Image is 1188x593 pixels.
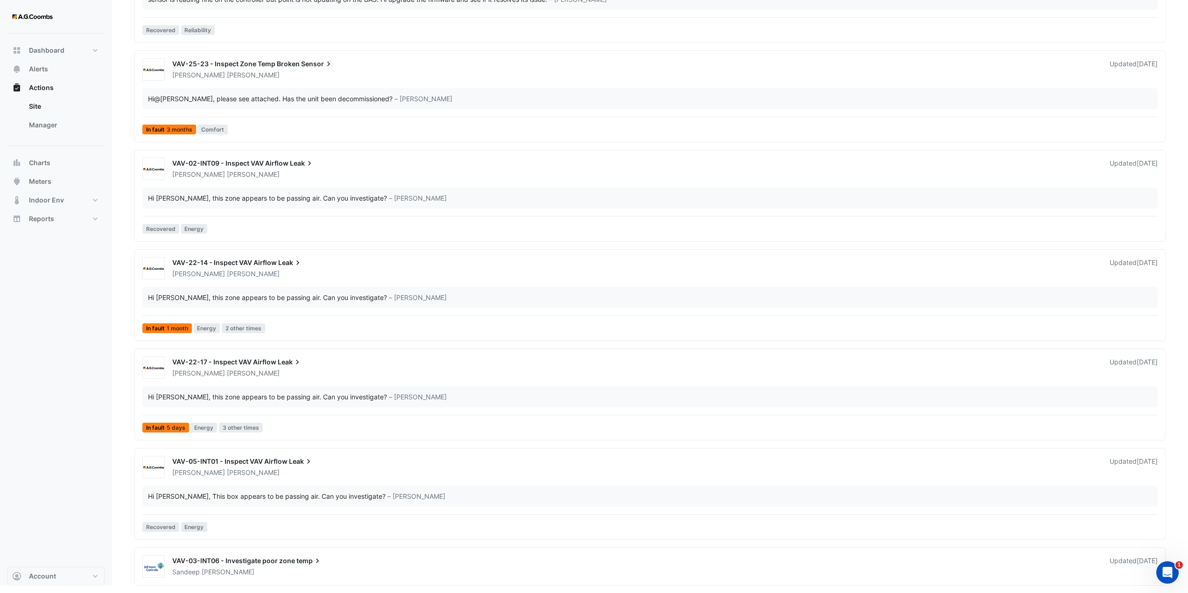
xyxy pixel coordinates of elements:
[7,97,105,138] div: Actions
[172,557,295,565] span: VAV-03-INT06 - Investigate poor zone
[181,224,208,234] span: Energy
[7,209,105,228] button: Reports
[289,457,313,466] span: Leak
[143,363,164,373] img: AG Coombs
[12,214,21,223] app-icon: Reports
[12,64,21,74] app-icon: Alerts
[1137,358,1158,366] span: Thu 14-Aug-2025 16:13 AEST
[29,46,64,55] span: Dashboard
[394,94,452,104] span: – [PERSON_NAME]
[7,153,105,172] button: Charts
[172,170,225,178] span: [PERSON_NAME]
[142,25,179,35] span: Recovered
[181,25,215,35] span: Reliability
[12,177,21,186] app-icon: Meters
[191,423,218,433] span: Energy
[1110,258,1158,279] div: Updated
[143,264,164,273] img: AG Coombs
[142,522,179,532] span: Recovered
[142,125,196,134] span: In fault
[148,94,393,104] div: Hi , please see attached. Has the unit been decommissioned?
[12,83,21,92] app-icon: Actions
[278,357,302,367] span: Leak
[7,172,105,191] button: Meters
[154,95,213,103] span: bsadler@agcoombs.com.au [AG Coombs]
[1110,457,1158,477] div: Updated
[219,423,263,433] span: 3 other times
[227,70,280,80] span: [PERSON_NAME]
[172,468,225,476] span: [PERSON_NAME]
[290,159,314,168] span: Leak
[389,293,447,302] span: – [PERSON_NAME]
[202,567,254,577] span: [PERSON_NAME]
[29,83,54,92] span: Actions
[143,463,164,472] img: AG Coombs
[29,572,56,581] span: Account
[148,193,387,203] div: Hi [PERSON_NAME], this zone appears to be passing air. Can you investigate?
[29,214,54,223] span: Reports
[172,568,200,576] span: Sandeep
[172,270,225,278] span: [PERSON_NAME]
[143,562,164,572] img: Johnson Controls
[148,392,387,402] div: Hi [PERSON_NAME], this zone appears to be passing air. Can you investigate?
[29,64,48,74] span: Alerts
[1175,561,1183,569] span: 1
[172,159,288,167] span: VAV-02-INT09 - Inspect VAV Airflow
[1110,556,1158,577] div: Updated
[172,258,277,266] span: VAV-22-14 - Inspect VAV Airflow
[142,224,179,234] span: Recovered
[148,293,387,302] div: Hi [PERSON_NAME], this zone appears to be passing air. Can you investigate?
[198,125,228,134] span: Comfort
[181,522,208,532] span: Energy
[227,468,280,477] span: [PERSON_NAME]
[7,191,105,209] button: Indoor Env
[172,71,225,79] span: [PERSON_NAME]
[172,457,288,465] span: VAV-05-INT01 - Inspect VAV Airflow
[1110,159,1158,179] div: Updated
[29,158,50,167] span: Charts
[11,7,53,26] img: Company Logo
[7,567,105,586] button: Account
[1137,60,1158,68] span: Fri 15-Aug-2025 13:44 AEST
[227,369,280,378] span: [PERSON_NAME]
[389,193,447,203] span: – [PERSON_NAME]
[227,269,280,279] span: [PERSON_NAME]
[7,41,105,60] button: Dashboard
[1110,59,1158,80] div: Updated
[1137,258,1158,266] span: Thu 14-Aug-2025 16:14 AEST
[12,195,21,205] app-icon: Indoor Env
[1137,159,1158,167] span: Thu 14-Aug-2025 16:17 AEST
[222,323,265,333] span: 2 other times
[7,60,105,78] button: Alerts
[389,392,447,402] span: – [PERSON_NAME]
[194,323,220,333] span: Energy
[21,116,105,134] a: Manager
[21,97,105,116] a: Site
[7,78,105,97] button: Actions
[12,46,21,55] app-icon: Dashboard
[143,65,164,75] img: AG Coombs
[1137,457,1158,465] span: Thu 14-Aug-2025 15:59 AEST
[278,258,302,267] span: Leak
[301,59,333,69] span: Sensor
[167,127,192,133] span: 3 months
[1110,357,1158,378] div: Updated
[172,60,300,68] span: VAV-25-23 - Inspect Zone Temp Broken
[387,491,445,501] span: – [PERSON_NAME]
[1156,561,1179,584] iframe: Intercom live chat
[12,158,21,167] app-icon: Charts
[29,177,51,186] span: Meters
[148,491,386,501] div: Hi [PERSON_NAME], This box appears to be passing air. Can you investigate?
[227,170,280,179] span: [PERSON_NAME]
[142,323,192,333] span: In fault
[167,425,185,431] span: 5 days
[172,358,276,366] span: VAV-22-17 - Inspect VAV Airflow
[167,326,188,331] span: 1 month
[142,423,189,433] span: In fault
[172,369,225,377] span: [PERSON_NAME]
[1137,557,1158,565] span: Thu 12-Jun-2025 15:15 AEST
[143,165,164,174] img: AG Coombs
[296,556,322,565] span: temp
[29,195,64,205] span: Indoor Env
